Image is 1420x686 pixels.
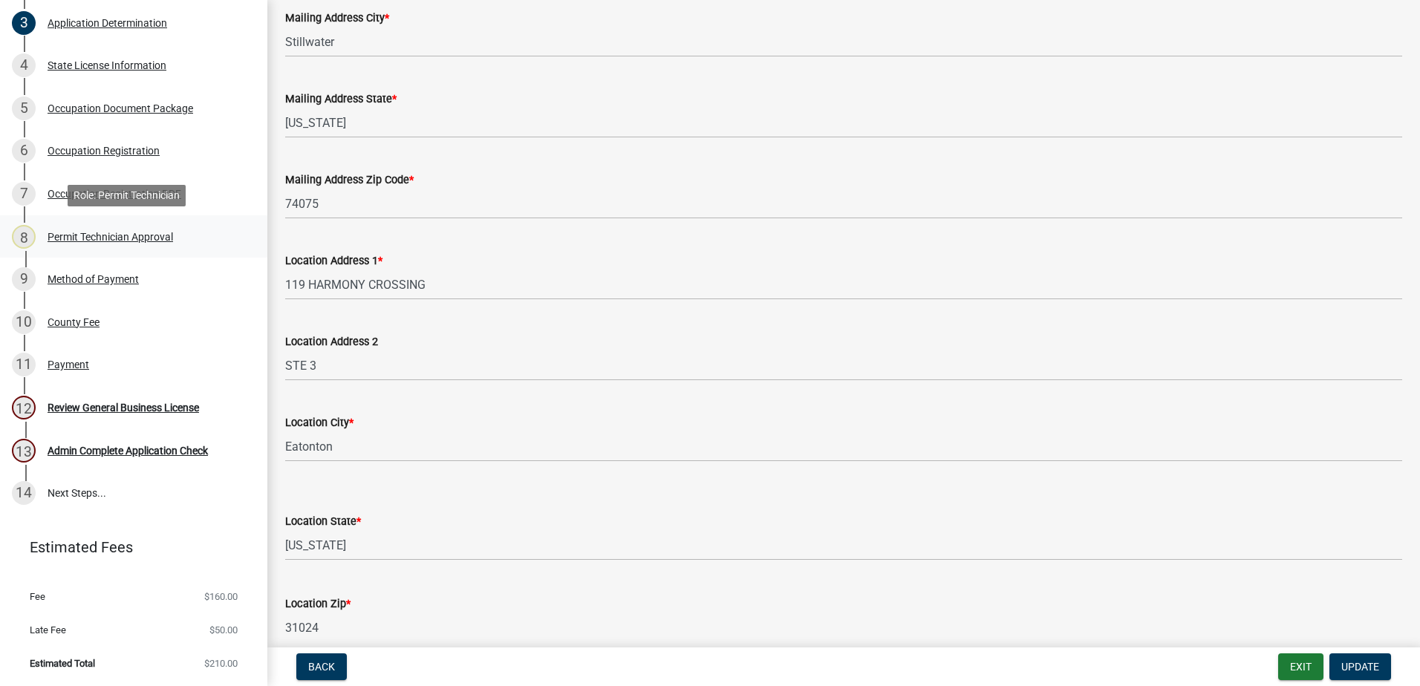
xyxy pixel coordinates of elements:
div: Application Determination [48,18,167,28]
div: 7 [12,182,36,206]
div: State License Information [48,60,166,71]
div: 10 [12,310,36,334]
span: Fee [30,592,45,601]
div: Role: Permit Technician [68,185,186,206]
div: Permit Technician Approval [48,232,173,242]
div: 13 [12,439,36,463]
div: 4 [12,53,36,77]
label: Location Address 2 [285,337,378,347]
div: 11 [12,353,36,376]
div: 12 [12,396,36,419]
span: $210.00 [204,659,238,668]
label: Location Address 1 [285,256,382,267]
span: Update [1341,661,1379,673]
span: Late Fee [30,625,66,635]
button: Back [296,653,347,680]
div: Admin Complete Application Check [48,445,208,456]
div: 6 [12,139,36,163]
div: 3 [12,11,36,35]
label: Location City [285,418,354,428]
label: Location Zip [285,599,351,610]
span: $50.00 [209,625,238,635]
div: Occupation Document Package [48,103,193,114]
label: Mailing Address Zip Code [285,175,414,186]
a: Estimated Fees [12,532,244,562]
span: Back [308,661,335,673]
span: $160.00 [204,592,238,601]
div: 9 [12,267,36,291]
div: County Fee [48,317,100,327]
button: Update [1329,653,1391,680]
label: Mailing Address State [285,94,397,105]
span: Estimated Total [30,659,95,668]
div: 5 [12,97,36,120]
label: Mailing Address City [285,13,389,24]
div: Payment [48,359,89,370]
label: Location State [285,517,361,527]
button: Exit [1278,653,1323,680]
div: 14 [12,481,36,505]
div: Occupation Registration PDF [48,189,181,199]
div: 8 [12,225,36,249]
div: Review General Business License [48,402,199,413]
div: Method of Payment [48,274,139,284]
div: Occupation Registration [48,146,160,156]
